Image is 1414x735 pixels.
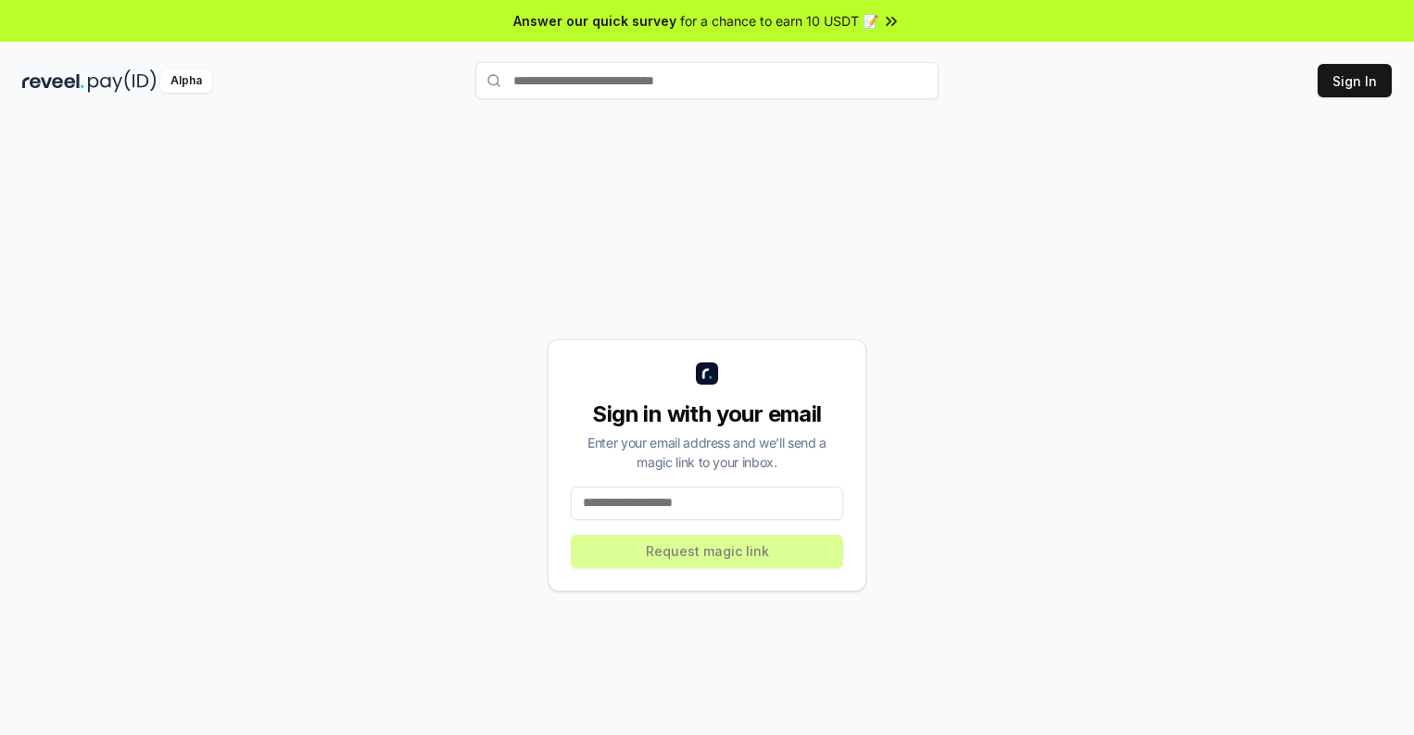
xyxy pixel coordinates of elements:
[22,70,84,93] img: reveel_dark
[680,11,878,31] span: for a chance to earn 10 USDT 📝
[160,70,212,93] div: Alpha
[696,362,718,385] img: logo_small
[571,399,843,429] div: Sign in with your email
[571,433,843,472] div: Enter your email address and we’ll send a magic link to your inbox.
[513,11,676,31] span: Answer our quick survey
[88,70,157,93] img: pay_id
[1318,64,1392,97] button: Sign In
